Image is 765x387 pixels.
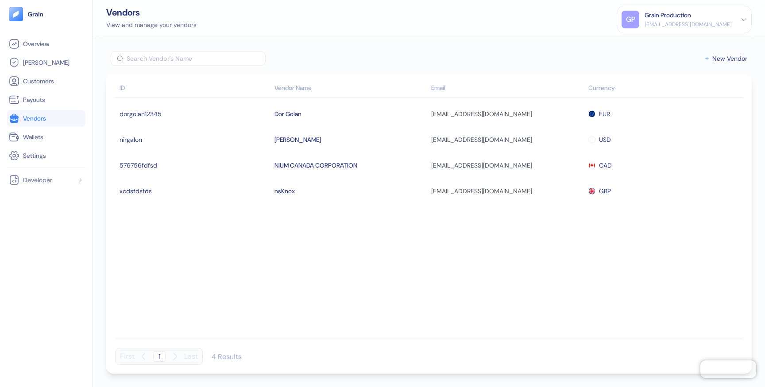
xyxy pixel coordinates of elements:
span: Settings [23,151,46,160]
td: dorgolan12345 [115,101,272,127]
td: 576756fdfsd [115,152,272,178]
button: Last [184,348,198,365]
img: logo-tablet-V2.svg [9,7,23,21]
a: Wallets [9,132,84,142]
button: New Vendor [704,55,747,62]
img: logo [27,11,44,17]
span: Customers [23,77,54,86]
a: Vendors [9,113,84,124]
th: ID [115,80,272,98]
iframe: Chatra live chat [700,360,756,378]
span: Overview [23,39,49,48]
div: [EMAIL_ADDRESS][DOMAIN_NAME] [645,20,732,28]
button: First [120,348,135,365]
span: Wallets [23,133,43,141]
span: Developer [23,176,52,184]
div: Vendors [106,8,197,17]
span: EUR [599,106,610,121]
a: Settings [9,150,84,161]
div: [EMAIL_ADDRESS][DOMAIN_NAME] [431,184,584,199]
div: [EMAIL_ADDRESS][DOMAIN_NAME] [431,132,584,147]
div: Dor Golan [274,106,427,121]
a: Overview [9,39,84,49]
td: xcdsfdsfds [115,178,272,204]
div: [EMAIL_ADDRESS][DOMAIN_NAME] [431,106,584,121]
th: Email [429,80,586,98]
div: [PERSON_NAME] [274,132,427,147]
div: 4 Results [212,352,242,361]
div: Grain Production [645,11,691,20]
div: nsKnox [274,184,427,199]
input: Search Vendor's Name [127,51,266,66]
span: GBP [599,184,611,199]
a: [PERSON_NAME] [9,57,84,68]
span: Vendors [23,114,46,123]
div: [EMAIL_ADDRESS][DOMAIN_NAME] [431,158,584,173]
a: Customers [9,76,84,86]
span: New Vendor [712,55,747,62]
div: View and manage your vendors [106,20,197,30]
span: [PERSON_NAME] [23,58,70,67]
a: Payouts [9,94,84,105]
th: Vendor Name [272,80,429,98]
div: GP [622,11,639,28]
td: nirgalon [115,127,272,152]
span: USD [599,132,611,147]
span: Payouts [23,95,45,104]
th: Currency [586,80,743,98]
div: NIUM CANADA CORPORATION [274,158,427,173]
span: CAD [599,158,612,173]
